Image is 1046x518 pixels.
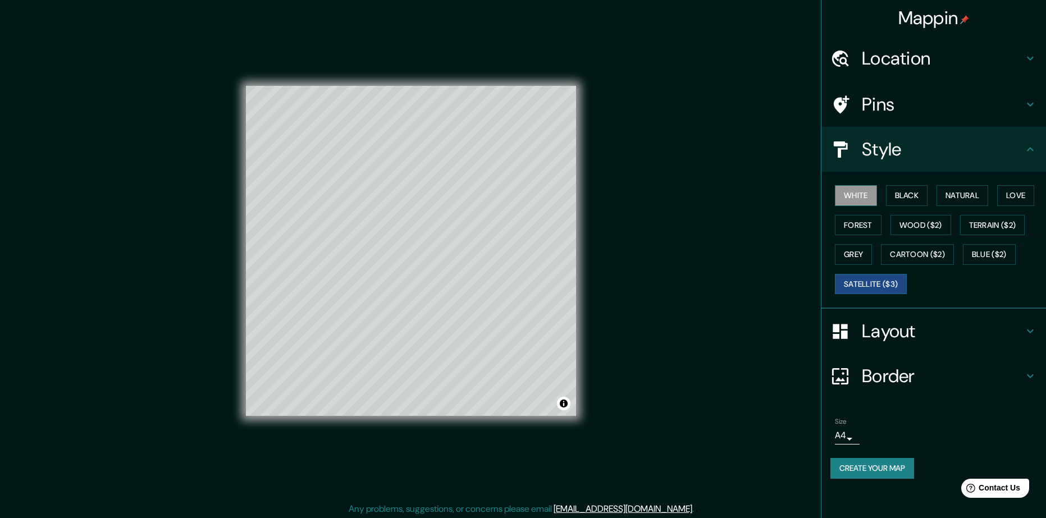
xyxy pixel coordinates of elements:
div: Location [821,36,1046,81]
h4: Location [862,47,1024,70]
h4: Mappin [898,7,970,29]
button: Natural [937,185,988,206]
div: A4 [835,427,860,444]
button: Terrain ($2) [960,215,1025,236]
div: Border [821,354,1046,398]
button: White [835,185,877,206]
button: Satellite ($3) [835,274,907,295]
label: Size [835,417,847,427]
h4: Layout [862,320,1024,342]
iframe: Help widget launcher [946,474,1034,506]
button: Wood ($2) [890,215,951,236]
div: Layout [821,309,1046,354]
button: Grey [835,244,872,265]
h4: Pins [862,93,1024,116]
button: Toggle attribution [557,397,570,410]
div: Pins [821,82,1046,127]
p: Any problems, suggestions, or concerns please email . [349,502,694,516]
div: Style [821,127,1046,172]
div: . [696,502,698,516]
button: Blue ($2) [963,244,1016,265]
button: Cartoon ($2) [881,244,954,265]
img: pin-icon.png [960,15,969,24]
button: Love [997,185,1034,206]
button: Forest [835,215,881,236]
div: . [694,502,696,516]
button: Create your map [830,458,914,479]
h4: Style [862,138,1024,161]
a: [EMAIL_ADDRESS][DOMAIN_NAME] [554,503,692,515]
button: Black [886,185,928,206]
h4: Border [862,365,1024,387]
